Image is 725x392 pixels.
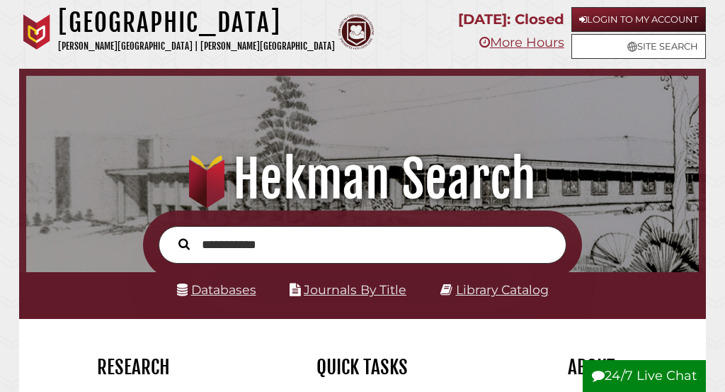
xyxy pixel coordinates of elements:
[338,14,374,50] img: Calvin Theological Seminary
[19,14,55,50] img: Calvin University
[258,355,466,379] h2: Quick Tasks
[37,148,687,211] h1: Hekman Search
[458,7,564,32] p: [DATE]: Closed
[304,282,406,297] a: Journals By Title
[30,355,237,379] h2: Research
[571,7,706,32] a: Login to My Account
[58,38,335,55] p: [PERSON_NAME][GEOGRAPHIC_DATA] | [PERSON_NAME][GEOGRAPHIC_DATA]
[58,7,335,38] h1: [GEOGRAPHIC_DATA]
[177,282,256,297] a: Databases
[178,238,190,251] i: Search
[571,34,706,59] a: Site Search
[456,282,549,297] a: Library Catalog
[488,355,695,379] h2: About
[171,235,197,252] button: Search
[479,35,564,50] a: More Hours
